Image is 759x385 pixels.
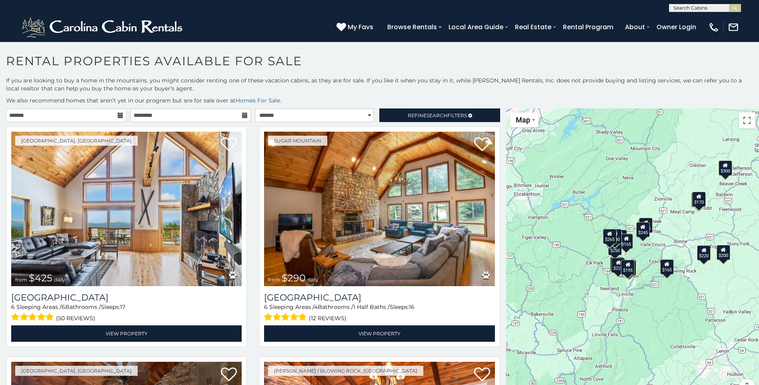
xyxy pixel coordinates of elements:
[639,218,653,233] div: $415
[11,303,242,323] div: Sleeping Areas / Bathrooms / Sleeps:
[621,20,649,34] a: About
[660,259,674,275] div: $165
[264,303,268,311] span: 6
[282,272,306,284] span: $290
[603,229,616,244] div: $265
[619,234,633,249] div: $165
[15,136,138,146] a: [GEOGRAPHIC_DATA], [GEOGRAPHIC_DATA]
[692,192,705,207] div: $170
[474,367,490,383] a: Add to favorites
[510,112,538,127] button: Change map style
[11,303,15,311] span: 6
[264,132,495,286] a: Sugar Mountain Lodge from $290 daily
[427,112,447,118] span: Search
[383,20,441,34] a: Browse Rentals
[611,258,625,273] div: $225
[268,277,280,283] span: from
[608,229,622,244] div: $200
[11,325,242,342] a: View Property
[409,303,415,311] span: 16
[120,303,125,311] span: 17
[264,325,495,342] a: View Property
[236,97,280,104] a: Homes For Sale
[20,15,186,39] img: White-1-2.png
[621,260,635,275] div: $195
[348,22,373,32] span: My Favs
[309,313,346,323] span: (12 reviews)
[379,108,500,122] a: RefineSearchFilters
[221,136,237,153] a: Add to favorites
[264,303,495,323] div: Sleeping Areas / Bathrooms / Sleeps:
[15,366,138,376] a: [GEOGRAPHIC_DATA], [GEOGRAPHIC_DATA]
[314,303,318,311] span: 4
[353,303,390,311] span: 1 Half Baths /
[691,192,705,207] div: $285
[54,277,65,283] span: daily
[559,20,617,34] a: Rental Program
[336,22,375,32] a: My Favs
[636,222,650,237] div: $245
[264,132,495,286] img: Sugar Mountain Lodge
[264,292,495,303] h3: Sugar Mountain Lodge
[511,20,555,34] a: Real Estate
[716,245,730,260] div: $200
[474,136,490,153] a: Add to favorites
[307,277,318,283] span: daily
[516,116,530,124] span: Map
[697,245,711,261] div: $220
[221,367,237,383] a: Add to favorites
[708,22,719,33] img: phone-regular-white.png
[15,277,27,283] span: from
[56,313,95,323] span: (50 reviews)
[268,366,423,376] a: [PERSON_NAME] / Blowing Rock, [GEOGRAPHIC_DATA]
[11,292,242,303] a: [GEOGRAPHIC_DATA]
[11,292,242,303] h3: Pinecone Manor
[445,20,507,34] a: Local Area Guide
[608,240,622,255] div: $250
[408,112,467,118] span: Refine Filters
[11,132,242,286] img: Pinecone Manor
[653,20,700,34] a: Owner Login
[62,303,65,311] span: 6
[264,292,495,303] a: [GEOGRAPHIC_DATA]
[268,136,327,146] a: Sugar Mountain
[718,160,732,176] div: $300
[11,132,242,286] a: Pinecone Manor from $425 daily
[728,22,739,33] img: mail-regular-white.png
[739,112,755,128] button: Toggle fullscreen view
[610,257,624,272] div: $420
[29,272,52,284] span: $425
